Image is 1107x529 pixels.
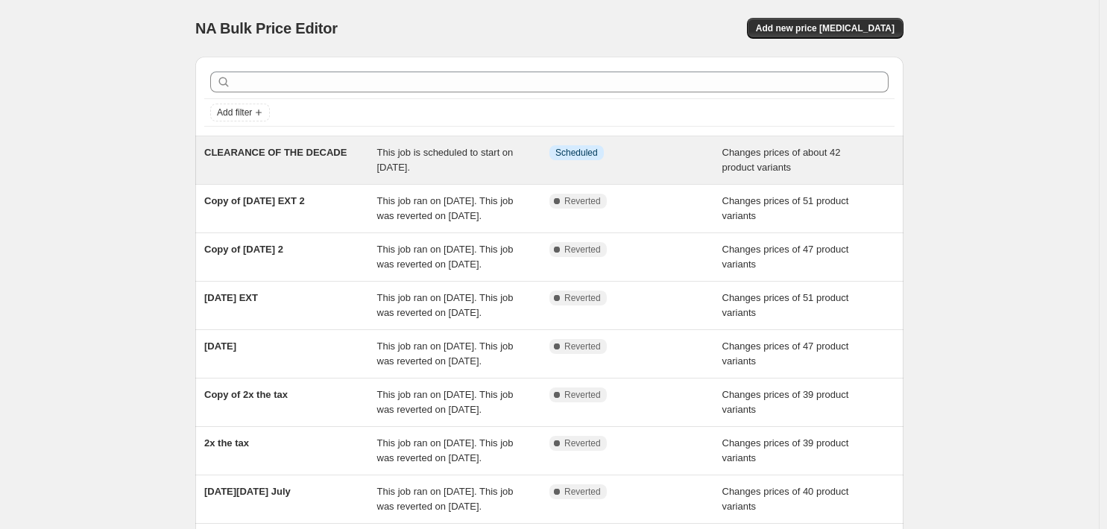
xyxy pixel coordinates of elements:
[722,195,849,221] span: Changes prices of 51 product variants
[564,195,601,207] span: Reverted
[722,437,849,463] span: Changes prices of 39 product variants
[564,244,601,256] span: Reverted
[204,244,283,255] span: Copy of [DATE] 2
[204,195,305,206] span: Copy of [DATE] EXT 2
[564,437,601,449] span: Reverted
[722,292,849,318] span: Changes prices of 51 product variants
[204,389,288,400] span: Copy of 2x the tax
[722,244,849,270] span: Changes prices of 47 product variants
[377,147,514,173] span: This job is scheduled to start on [DATE].
[377,437,514,463] span: This job ran on [DATE]. This job was reverted on [DATE].
[204,437,249,449] span: 2x the tax
[722,389,849,415] span: Changes prices of 39 product variants
[195,20,338,37] span: NA Bulk Price Editor
[377,292,514,318] span: This job ran on [DATE]. This job was reverted on [DATE].
[204,292,258,303] span: [DATE] EXT
[555,147,598,159] span: Scheduled
[564,389,601,401] span: Reverted
[377,340,514,367] span: This job ran on [DATE]. This job was reverted on [DATE].
[204,486,291,497] span: [DATE][DATE] July
[722,147,841,173] span: Changes prices of about 42 product variants
[564,292,601,304] span: Reverted
[747,18,903,39] button: Add new price [MEDICAL_DATA]
[204,340,236,352] span: [DATE]
[756,22,895,34] span: Add new price [MEDICAL_DATA]
[377,195,514,221] span: This job ran on [DATE]. This job was reverted on [DATE].
[722,486,849,512] span: Changes prices of 40 product variants
[210,104,270,121] button: Add filter
[564,486,601,498] span: Reverted
[377,486,514,512] span: This job ran on [DATE]. This job was reverted on [DATE].
[377,244,514,270] span: This job ran on [DATE]. This job was reverted on [DATE].
[204,147,347,158] span: CLEARANCE OF THE DECADE
[377,389,514,415] span: This job ran on [DATE]. This job was reverted on [DATE].
[564,340,601,352] span: Reverted
[722,340,849,367] span: Changes prices of 47 product variants
[217,107,252,118] span: Add filter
